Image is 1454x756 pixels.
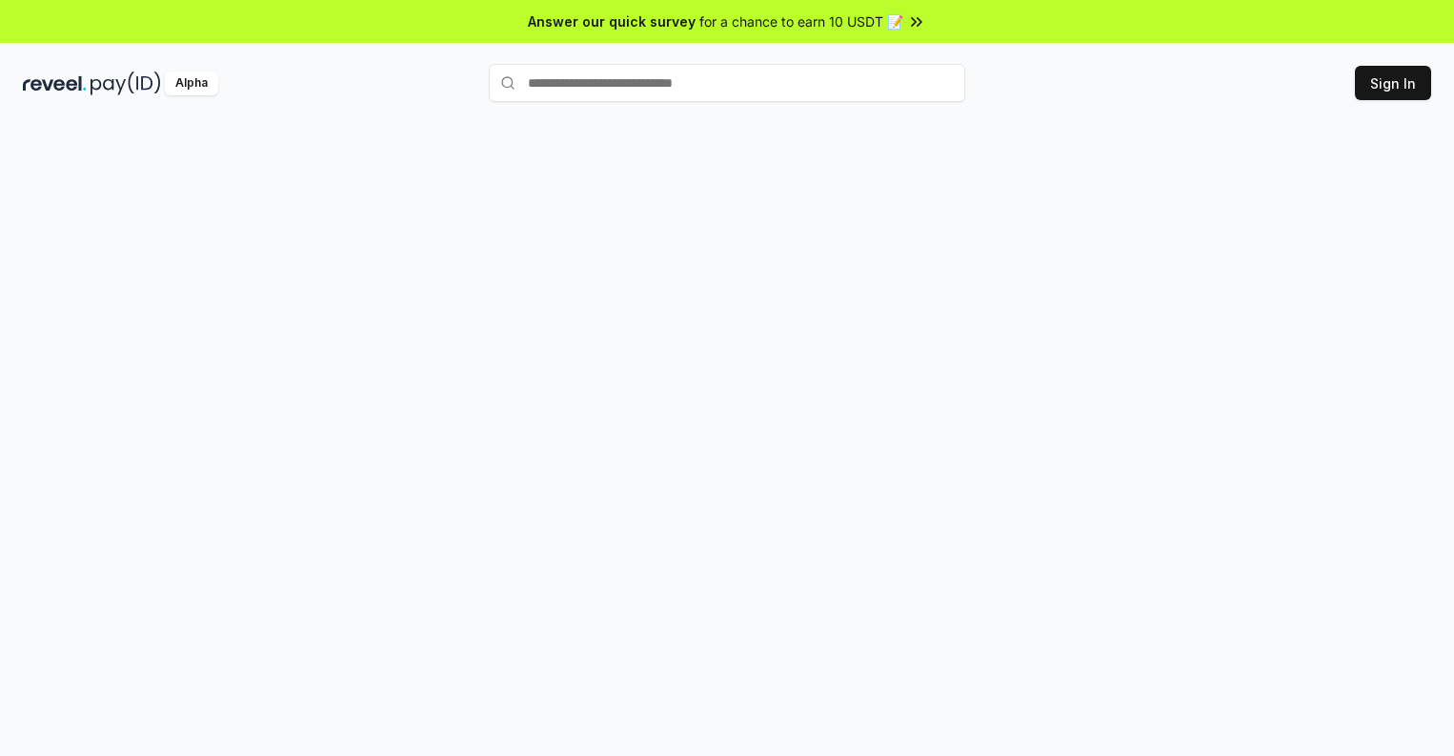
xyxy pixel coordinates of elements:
[528,11,696,31] span: Answer our quick survey
[165,72,218,95] div: Alpha
[699,11,903,31] span: for a chance to earn 10 USDT 📝
[91,72,161,95] img: pay_id
[23,72,87,95] img: reveel_dark
[1355,66,1431,100] button: Sign In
